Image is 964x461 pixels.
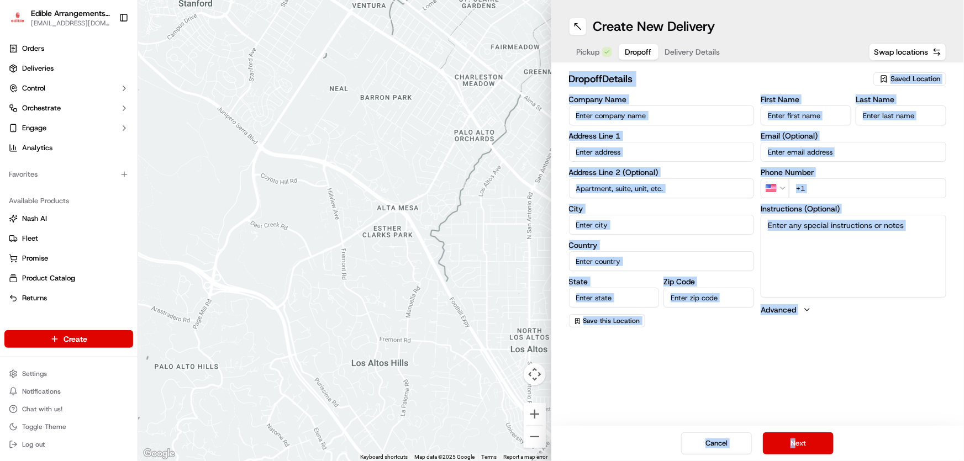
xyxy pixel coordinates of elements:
[11,11,33,33] img: Nash
[761,168,946,176] label: Phone Number
[104,160,177,171] span: API Documentation
[4,166,133,183] div: Favorites
[22,234,38,243] span: Fleet
[761,304,946,315] button: Advanced
[11,44,201,62] p: Welcome 👋
[4,99,133,117] button: Orchestrate
[569,314,645,327] button: Save this Location
[188,109,201,122] button: Start new chat
[569,205,755,213] label: City
[569,288,660,308] input: Enter state
[29,71,199,83] input: Got a question? Start typing here...
[569,215,755,235] input: Enter city
[22,405,62,414] span: Chat with us!
[9,10,27,26] img: Edible Arrangements - Savannah, GA
[874,46,928,57] span: Swap locations
[869,43,946,61] button: Swap locations
[763,432,834,454] button: Next
[569,241,755,249] label: Country
[22,293,47,303] span: Returns
[11,161,20,170] div: 📗
[4,269,133,287] button: Product Catalog
[22,123,46,133] span: Engage
[663,278,754,285] label: Zip Code
[524,426,546,448] button: Zoom out
[482,454,497,460] a: Terms (opens in new tab)
[761,304,796,315] label: Advanced
[93,161,102,170] div: 💻
[761,132,946,140] label: Email (Optional)
[9,234,129,243] a: Fleet
[22,44,44,54] span: Orders
[4,366,133,381] button: Settings
[891,74,940,84] span: Saved Location
[110,187,134,195] span: Pylon
[663,288,754,308] input: Enter zip code
[569,168,755,176] label: Address Line 2 (Optional)
[22,422,66,431] span: Toggle Theme
[22,440,45,449] span: Log out
[761,105,851,125] input: Enter first name
[361,453,408,461] button: Keyboard shortcuts
[22,143,52,153] span: Analytics
[569,178,755,198] input: Apartment, suite, unit, etc.
[761,142,946,162] input: Enter email address
[22,63,54,73] span: Deliveries
[4,419,133,434] button: Toggle Theme
[141,447,177,461] a: Open this area in Google Maps (opens a new window)
[524,403,546,425] button: Zoom in
[9,253,129,263] a: Promise
[22,214,47,224] span: Nash AI
[4,289,133,307] button: Returns
[22,387,61,396] span: Notifications
[22,103,61,113] span: Orchestrate
[22,369,47,378] span: Settings
[31,8,110,19] button: Edible Arrangements - [GEOGRAPHIC_DATA], [GEOGRAPHIC_DATA]
[22,273,75,283] span: Product Catalog
[22,253,48,263] span: Promise
[761,96,851,103] label: First Name
[583,316,640,325] span: Save this Location
[4,119,133,137] button: Engage
[4,4,114,31] button: Edible Arrangements - Savannah, GAEdible Arrangements - [GEOGRAPHIC_DATA], [GEOGRAPHIC_DATA][EMAI...
[7,156,89,176] a: 📗Knowledge Base
[569,142,755,162] input: Enter address
[22,83,45,93] span: Control
[761,205,946,213] label: Instructions (Optional)
[38,116,140,125] div: We're available if you need us!
[4,401,133,417] button: Chat with us!
[569,71,867,87] h2: dropoff Details
[524,363,546,385] button: Map camera controls
[4,192,133,210] div: Available Products
[625,46,652,57] span: Dropoff
[789,178,946,198] input: Enter phone number
[4,40,133,57] a: Orders
[569,132,755,140] label: Address Line 1
[593,18,715,35] h1: Create New Delivery
[64,333,87,345] span: Create
[569,278,660,285] label: State
[31,19,110,28] button: [EMAIL_ADDRESS][DOMAIN_NAME]
[22,160,85,171] span: Knowledge Base
[4,60,133,77] a: Deliveries
[4,80,133,97] button: Control
[415,454,475,460] span: Map data ©2025 Google
[4,230,133,247] button: Fleet
[38,105,181,116] div: Start new chat
[4,210,133,227] button: Nash AI
[9,293,129,303] a: Returns
[681,432,752,454] button: Cancel
[4,250,133,267] button: Promise
[4,384,133,399] button: Notifications
[89,156,182,176] a: 💻API Documentation
[569,251,755,271] input: Enter country
[856,105,946,125] input: Enter last name
[11,105,31,125] img: 1736555255976-a54dd68f-1ca7-489b-9aae-adbdc363a1c4
[9,214,129,224] a: Nash AI
[569,105,755,125] input: Enter company name
[141,447,177,461] img: Google
[4,330,133,348] button: Create
[577,46,600,57] span: Pickup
